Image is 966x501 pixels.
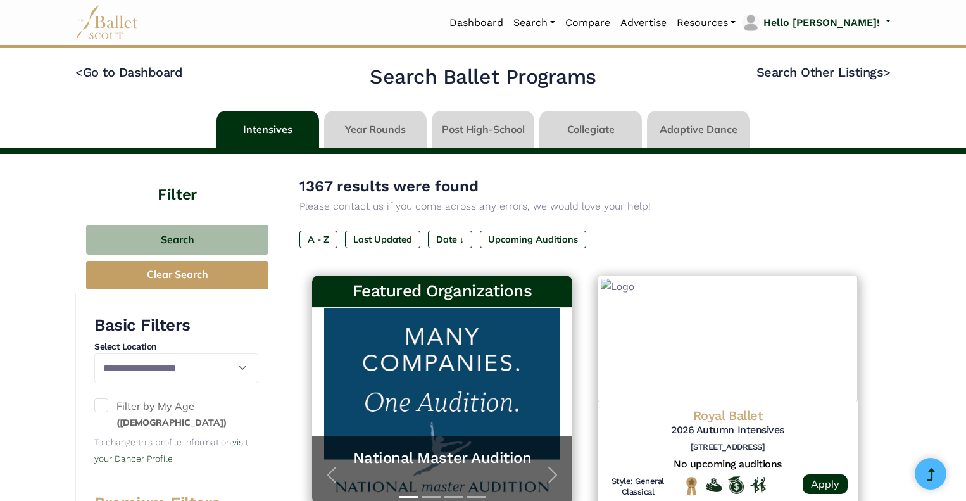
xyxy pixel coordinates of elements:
img: National [684,476,699,496]
a: Search [508,10,560,36]
button: Clear Search [86,261,268,289]
a: Dashboard [444,10,508,36]
img: profile picture [742,14,760,32]
h4: Royal Ballet [608,407,848,424]
li: Intensives [214,111,322,148]
a: visit your Dancer Profile [94,437,248,464]
h2: Search Ballet Programs [370,64,596,91]
p: Hello [PERSON_NAME]! [763,15,880,31]
span: 1367 results were found [299,177,479,195]
a: Advertise [615,10,672,36]
h5: No upcoming auditions [608,458,848,471]
a: Search Other Listings> [756,65,891,80]
label: Filter by My Age [94,398,258,431]
h4: Filter [75,154,279,206]
li: Post High-School [429,111,537,148]
h3: Featured Organizations [322,281,562,302]
label: Last Updated [345,231,420,248]
li: Adaptive Dance [644,111,752,148]
li: Collegiate [537,111,644,148]
img: In Person [750,477,766,493]
a: Apply [803,474,848,494]
label: Upcoming Auditions [480,231,586,248]
small: ([DEMOGRAPHIC_DATA]) [116,417,227,428]
h4: Select Location [94,341,258,353]
a: Compare [560,10,615,36]
img: Offers Scholarship [728,476,744,494]
a: profile picture Hello [PERSON_NAME]! [741,13,891,33]
p: Please contact us if you come across any errors, we would love your help! [299,198,870,215]
small: To change this profile information, [94,437,248,464]
img: Logo [598,276,858,402]
img: Offers Financial Aid [706,478,722,492]
a: Resources [672,10,741,36]
a: <Go to Dashboard [75,65,182,80]
a: National Master Audition [325,448,560,468]
h5: 2026 Autumn Intensives [608,424,848,437]
h3: Basic Filters [94,315,258,336]
h6: Style: General Classical [608,476,668,498]
button: Search [86,225,268,255]
li: Year Rounds [322,111,429,148]
label: A - Z [299,231,337,248]
h6: [STREET_ADDRESS] [608,442,848,453]
code: > [883,64,891,80]
label: Date ↓ [428,231,472,248]
code: < [75,64,83,80]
